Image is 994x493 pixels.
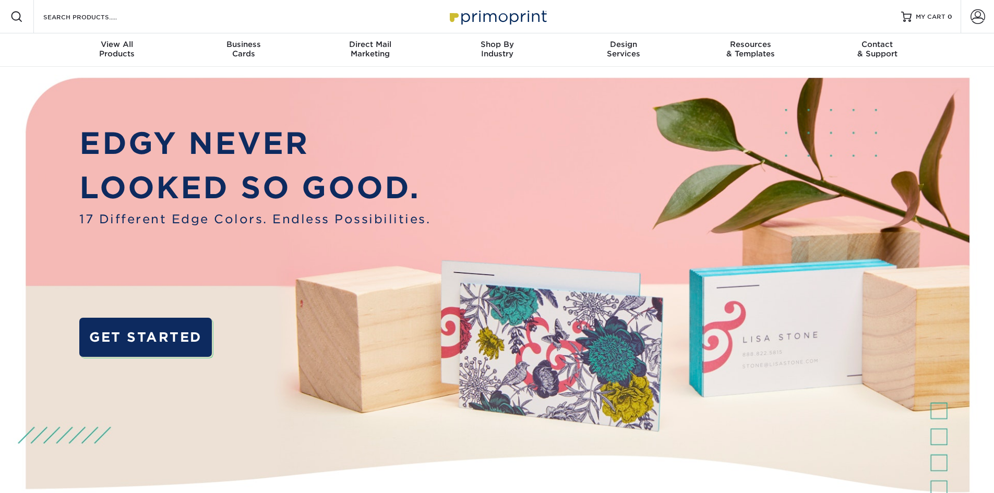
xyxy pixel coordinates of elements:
span: MY CART [916,13,945,21]
div: & Support [814,40,941,58]
input: SEARCH PRODUCTS..... [42,10,144,23]
a: View AllProducts [54,33,181,67]
a: GET STARTED [79,318,211,357]
span: 17 Different Edge Colors. Endless Possibilities. [79,210,430,228]
div: & Templates [687,40,814,58]
span: View All [54,40,181,49]
p: LOOKED SO GOOD. [79,165,430,210]
span: Design [560,40,687,49]
a: DesignServices [560,33,687,67]
div: Marketing [307,40,434,58]
span: Direct Mail [307,40,434,49]
span: Contact [814,40,941,49]
span: Business [180,40,307,49]
div: Cards [180,40,307,58]
span: Shop By [434,40,560,49]
a: Contact& Support [814,33,941,67]
a: Resources& Templates [687,33,814,67]
span: Resources [687,40,814,49]
span: 0 [948,13,952,20]
a: BusinessCards [180,33,307,67]
div: Products [54,40,181,58]
div: Services [560,40,687,58]
p: EDGY NEVER [79,121,430,166]
a: Direct MailMarketing [307,33,434,67]
div: Industry [434,40,560,58]
a: Shop ByIndustry [434,33,560,67]
img: Primoprint [445,5,549,28]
